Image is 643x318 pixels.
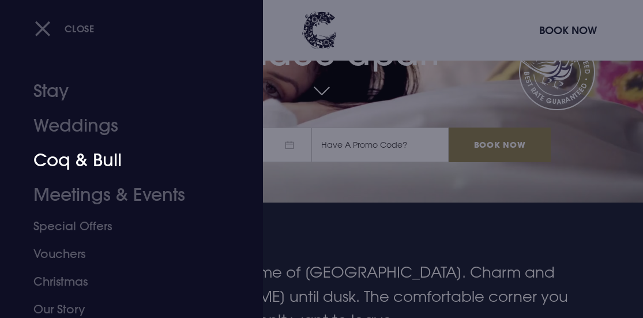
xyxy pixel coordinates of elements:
a: Stay [33,74,214,109]
button: Close [35,17,95,40]
span: Close [65,23,95,35]
a: Christmas [33,268,214,295]
a: Special Offers [33,212,214,240]
a: Vouchers [33,240,214,268]
a: Weddings [33,109,214,143]
a: Meetings & Events [33,178,214,212]
a: Coq & Bull [33,143,214,178]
